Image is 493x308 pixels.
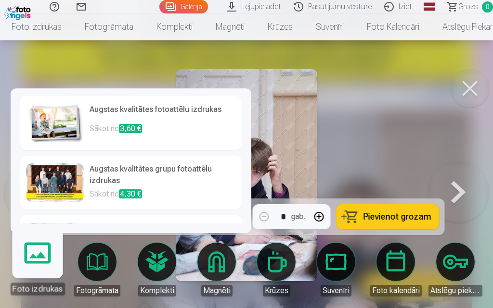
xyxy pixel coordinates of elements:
[370,285,422,296] div: Foto kalendāri
[10,283,65,295] div: Foto izdrukas
[74,285,120,296] div: Fotogrāmata
[249,243,303,296] a: Krūzes
[190,243,244,296] a: Magnēti
[458,1,478,12] span: Grozs
[482,1,493,12] span: 0
[20,96,242,150] a: Augstas kvalitātes fotoattēlu izdrukasSākot no3,60 €
[263,285,290,296] div: Krūzes
[4,4,33,20] img: /fa1
[90,223,236,242] h6: Foto kolāža no divām fotogrāfijām
[90,104,236,123] h6: Augstas kvalitātes fotoattēlu izdrukas
[20,156,242,209] a: Augstas kvalitātes grupu fotoattēlu izdrukasSākot no4,30 €
[70,243,124,296] a: Fotogrāmata
[145,13,204,40] a: Komplekti
[304,13,355,40] a: Suvenīri
[90,123,236,142] p: Sākot no
[8,236,67,295] a: Foto izdrukas
[256,13,304,40] a: Krūzes
[73,13,145,40] a: Fotogrāmata
[363,212,431,221] span: Pievienot grozam
[291,211,306,222] div: gab.
[138,285,176,296] div: Komplekti
[428,243,482,296] a: Atslēgu piekariņi
[337,204,439,229] button: Pievienot grozam
[201,285,233,296] div: Magnēti
[119,189,142,198] span: 4,30 €
[119,124,142,133] span: 3,60 €
[309,243,363,296] a: Suvenīri
[428,285,482,296] div: Atslēgu piekariņi
[90,188,236,202] p: Sākot no
[369,243,423,296] a: Foto kalendāri
[355,13,431,40] a: Foto kalendāri
[90,163,236,188] h6: Augstas kvalitātes grupu fotoattēlu izdrukas
[204,13,256,40] a: Magnēti
[321,285,351,296] div: Suvenīri
[20,215,242,269] a: Foto kolāža no divām fotogrāfijāmSākot no4,10 €
[130,243,184,296] a: Komplekti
